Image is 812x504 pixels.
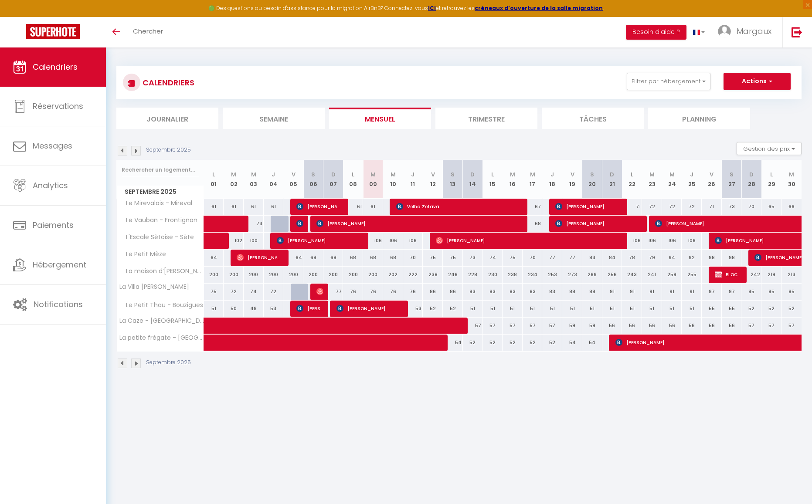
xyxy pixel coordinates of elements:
[749,170,754,179] abbr: D
[251,170,256,179] abbr: M
[682,267,702,283] div: 255
[316,283,323,300] span: [PERSON_NAME]
[602,318,622,334] div: 56
[436,232,623,249] span: [PERSON_NAME]
[542,250,562,266] div: 77
[403,267,423,283] div: 222
[482,301,503,317] div: 51
[781,301,802,317] div: 52
[737,26,771,37] span: Margaux
[602,160,622,199] th: 21
[724,73,791,90] button: Actions
[363,250,383,266] div: 68
[323,250,343,266] div: 68
[642,160,662,199] th: 23
[662,318,682,334] div: 56
[582,160,602,199] th: 20
[126,17,170,47] a: Chercher
[224,284,244,300] div: 72
[722,284,742,300] div: 97
[34,299,83,310] span: Notifications
[475,4,603,12] strong: créneaux d'ouverture de la salle migration
[33,180,68,191] span: Analytics
[118,250,168,259] span: Le Petit Mèze
[411,170,414,179] abbr: J
[562,267,582,283] div: 273
[336,300,403,317] span: [PERSON_NAME]
[622,267,642,283] div: 243
[622,199,642,215] div: 71
[383,233,403,249] div: 106
[146,146,191,154] p: Septembre 2025
[296,300,323,317] span: [PERSON_NAME]
[244,267,264,283] div: 200
[523,160,543,199] th: 17
[781,284,802,300] div: 85
[542,160,562,199] th: 18
[602,267,622,283] div: 256
[582,250,602,266] div: 83
[523,301,543,317] div: 51
[33,140,72,151] span: Messages
[303,250,323,266] div: 68
[530,170,535,179] abbr: M
[470,170,475,179] abbr: D
[562,318,582,334] div: 59
[562,335,582,351] div: 54
[118,216,200,225] span: Le Vauban - Frontignan
[741,301,761,317] div: 52
[523,318,543,334] div: 57
[682,160,702,199] th: 25
[244,160,264,199] th: 03
[503,250,523,266] div: 75
[231,170,236,179] abbr: M
[116,108,218,129] li: Journalier
[761,301,781,317] div: 52
[555,198,622,215] span: [PERSON_NAME]
[463,160,483,199] th: 14
[370,170,376,179] abbr: M
[292,170,296,179] abbr: V
[223,108,325,129] li: Semaine
[296,198,343,215] span: [PERSON_NAME]
[224,301,244,317] div: 50
[503,284,523,300] div: 83
[277,232,364,249] span: [PERSON_NAME]
[264,284,284,300] div: 72
[642,199,662,215] div: 72
[562,250,582,266] div: 77
[343,250,363,266] div: 68
[311,170,315,179] abbr: S
[781,267,802,283] div: 213
[363,233,383,249] div: 106
[662,267,682,283] div: 259
[403,160,423,199] th: 11
[582,284,602,300] div: 88
[283,267,303,283] div: 200
[761,160,781,199] th: 29
[503,160,523,199] th: 16
[622,250,642,266] div: 78
[562,284,582,300] div: 88
[391,170,396,179] abbr: M
[363,267,383,283] div: 200
[204,267,224,283] div: 200
[118,233,196,242] span: L'Escale Sètoise - Sète
[761,318,781,334] div: 57
[542,108,644,129] li: Tâches
[642,301,662,317] div: 51
[610,170,614,179] abbr: D
[711,17,782,47] a: ... Margaux
[642,318,662,334] div: 56
[303,267,323,283] div: 200
[523,284,543,300] div: 83
[722,160,742,199] th: 27
[503,335,523,351] div: 52
[428,4,436,12] strong: ICI
[741,267,761,283] div: 242
[423,250,443,266] div: 75
[33,259,86,270] span: Hébergement
[264,160,284,199] th: 04
[761,199,781,215] div: 65
[283,160,303,199] th: 05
